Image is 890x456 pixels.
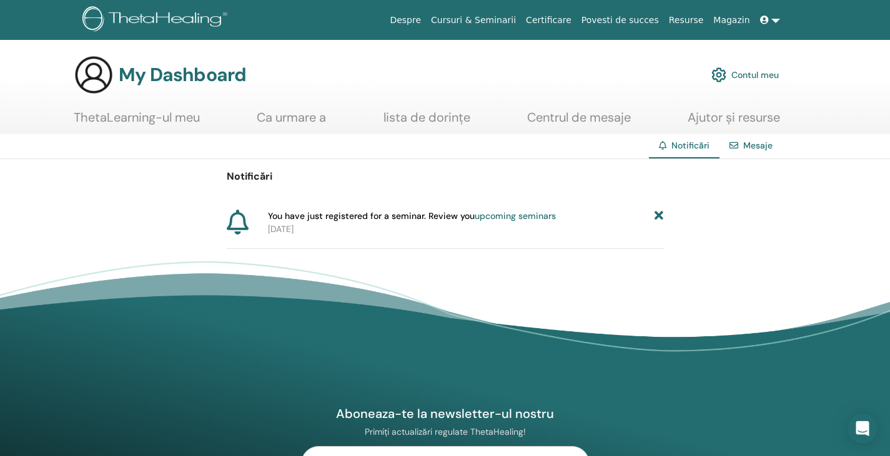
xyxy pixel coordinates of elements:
h3: My Dashboard [119,64,246,86]
img: logo.png [82,6,232,34]
p: Primiți actualizări regulate ThetaHealing! [301,426,590,437]
div: Open Intercom Messenger [848,414,878,444]
a: upcoming seminars [475,210,556,221]
a: Despre [385,9,426,32]
a: Resurse [664,9,709,32]
a: ThetaLearning-ul meu [74,110,200,134]
img: cog.svg [711,64,726,85]
a: Certificare [521,9,576,32]
span: Notificări [671,140,710,151]
h4: Aboneaza-te la newsletter-ul nostru [301,405,590,422]
img: generic-user-icon.jpg [74,55,114,95]
a: Ca urmare a [257,110,326,134]
p: Notificări [227,169,664,184]
span: You have just registered for a seminar. Review you [268,210,556,223]
p: [DATE] [268,223,664,236]
a: Ajutor și resurse [688,110,780,134]
a: Magazin [708,9,754,32]
a: Centrul de mesaje [527,110,631,134]
a: Cursuri & Seminarii [426,9,521,32]
a: Contul meu [711,61,779,89]
a: Povesti de succes [576,9,664,32]
a: Mesaje [743,140,773,151]
a: lista de dorințe [383,110,470,134]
